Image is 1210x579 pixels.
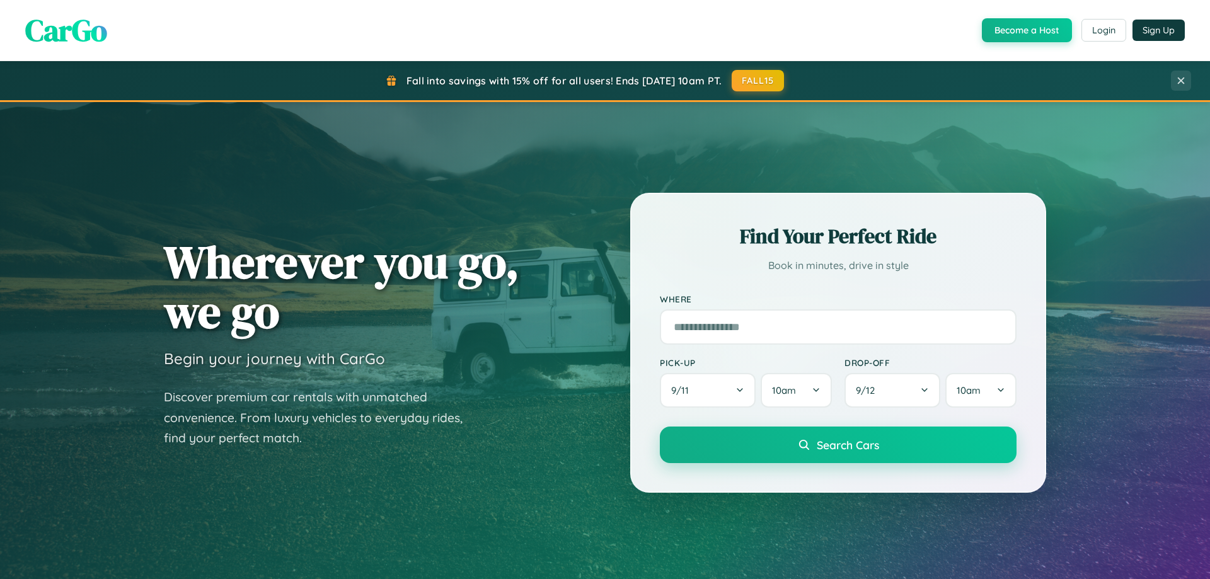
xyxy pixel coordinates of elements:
[761,373,832,408] button: 10am
[844,373,940,408] button: 9/12
[660,294,1017,304] label: Where
[406,74,722,87] span: Fall into savings with 15% off for all users! Ends [DATE] 10am PT.
[844,357,1017,368] label: Drop-off
[856,384,881,396] span: 9 / 12
[817,438,879,452] span: Search Cars
[660,222,1017,250] h2: Find Your Perfect Ride
[660,256,1017,275] p: Book in minutes, drive in style
[660,373,756,408] button: 9/11
[1081,19,1126,42] button: Login
[671,384,695,396] span: 9 / 11
[164,387,479,449] p: Discover premium car rentals with unmatched convenience. From luxury vehicles to everyday rides, ...
[732,70,785,91] button: FALL15
[25,9,107,51] span: CarGo
[660,357,832,368] label: Pick-up
[772,384,796,396] span: 10am
[164,349,385,368] h3: Begin your journey with CarGo
[945,373,1017,408] button: 10am
[660,427,1017,463] button: Search Cars
[957,384,981,396] span: 10am
[164,237,519,336] h1: Wherever you go, we go
[1132,20,1185,41] button: Sign Up
[982,18,1072,42] button: Become a Host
